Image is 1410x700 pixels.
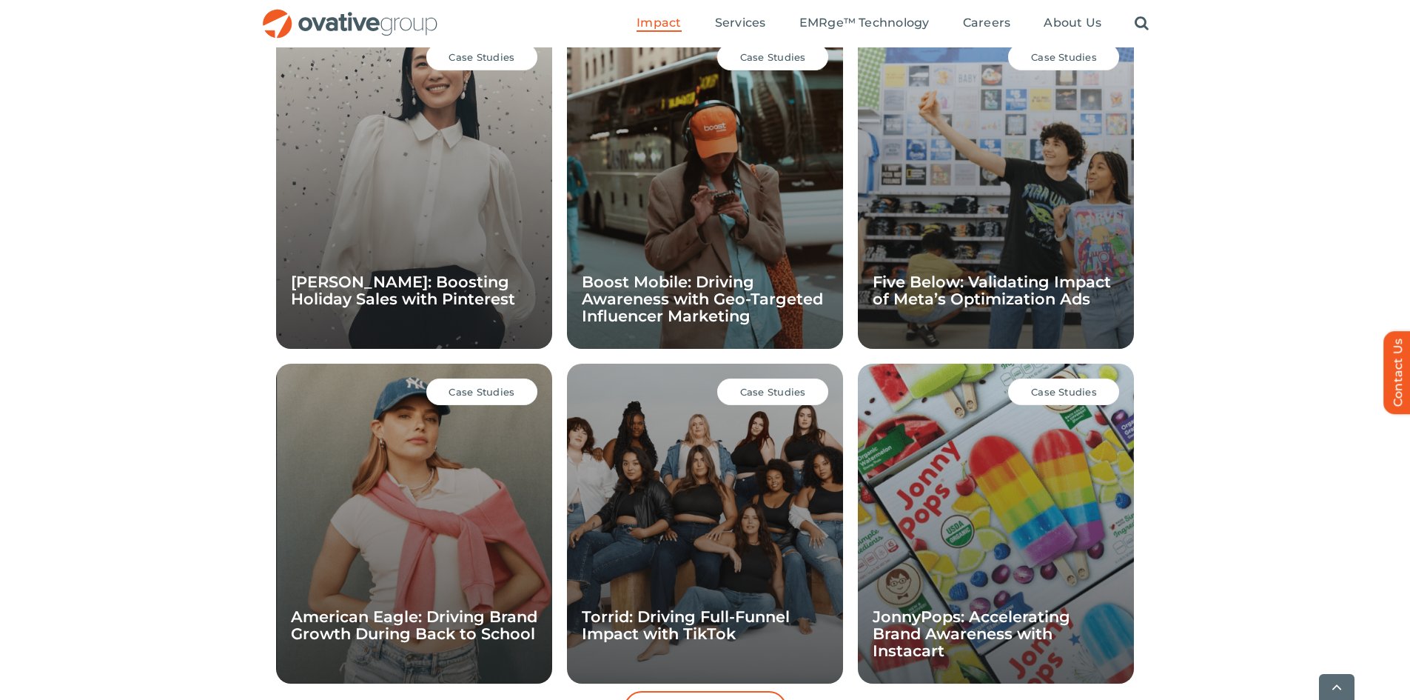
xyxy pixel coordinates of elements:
[291,273,515,308] a: [PERSON_NAME]: Boosting Holiday Sales with Pinterest
[799,16,930,30] span: EMRge™ Technology
[637,16,681,32] a: Impact
[1044,16,1101,32] a: About Us
[291,607,537,643] a: American Eagle: Driving Brand Growth During Back to School
[715,16,766,30] span: Services
[637,16,681,30] span: Impact
[261,7,439,21] a: OG_Full_horizontal_RGB
[963,16,1011,32] a: Careers
[873,607,1070,660] a: JonnyPops: Accelerating Brand Awareness with Instacart
[715,16,766,32] a: Services
[582,607,790,643] a: Torrid: Driving Full-Funnel Impact with TikTok
[582,273,823,325] a: Boost Mobile: Driving Awareness with Geo-Targeted Influencer Marketing
[1044,16,1101,30] span: About Us
[873,273,1111,308] a: Five Below: Validating Impact of Meta’s Optimization Ads
[799,16,930,32] a: EMRge™ Technology
[1135,16,1149,32] a: Search
[963,16,1011,30] span: Careers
